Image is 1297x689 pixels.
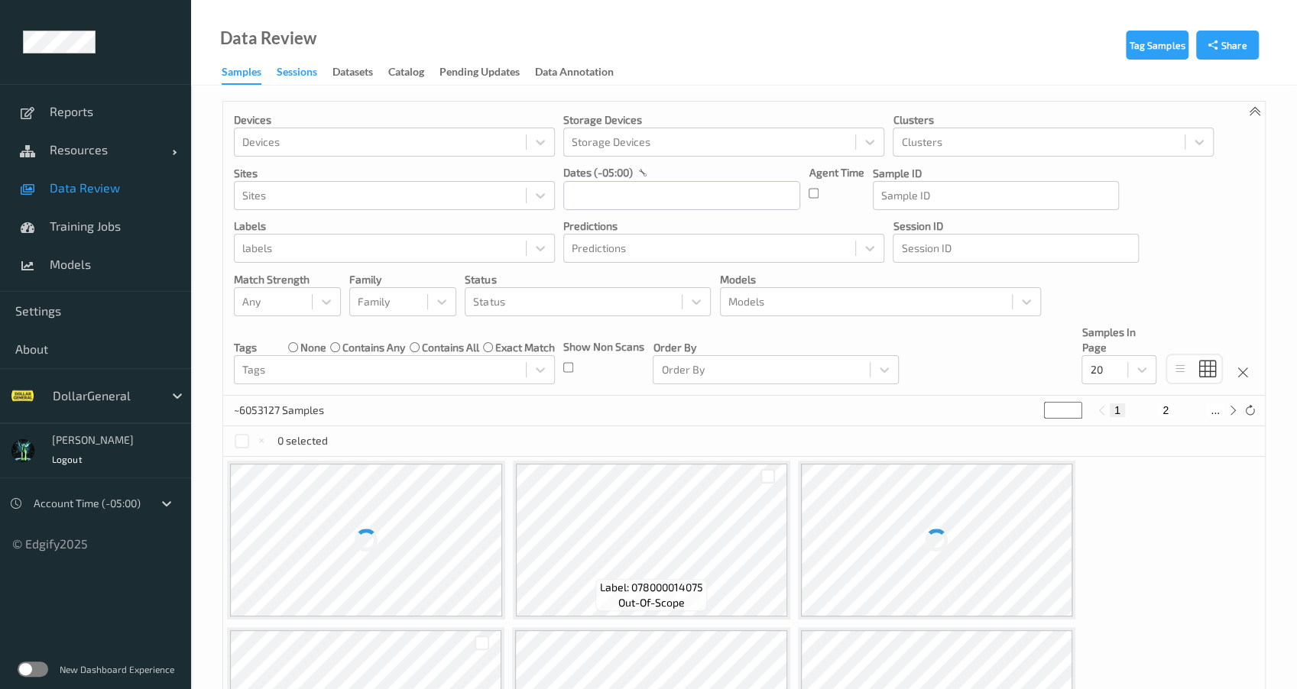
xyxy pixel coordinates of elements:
a: Catalog [388,62,439,83]
p: ~6053127 Samples [234,403,349,418]
p: Samples In Page [1081,325,1156,355]
p: Family [349,272,456,287]
p: Status [465,272,711,287]
p: dates (-05:00) [563,165,633,180]
button: 2 [1158,403,1173,417]
p: Order By [653,340,899,355]
button: 1 [1110,403,1125,417]
p: Sites [234,166,555,181]
div: Data Annotation [535,64,614,83]
p: labels [234,218,555,234]
p: Session ID [893,218,1139,234]
a: Datasets [332,62,388,83]
p: Devices [234,112,555,128]
div: Datasets [332,64,373,83]
label: none [300,340,326,355]
div: Sessions [277,64,317,83]
p: 0 selected [277,433,328,448]
label: contains all [422,340,479,355]
div: Samples [222,64,261,85]
div: Pending Updates [439,64,520,83]
label: exact match [495,340,555,355]
p: Agent Time [809,165,864,180]
p: Predictions [563,218,884,234]
a: Data Annotation [535,62,629,83]
label: contains any [342,340,405,355]
a: Samples [222,62,277,85]
a: Pending Updates [439,62,535,83]
a: Sessions [277,62,332,83]
p: Sample ID [873,166,1119,181]
p: Models [720,272,1041,287]
div: Data Review [220,31,316,46]
span: Label: 078000014075 [600,580,703,595]
p: Match Strength [234,272,341,287]
div: Catalog [388,64,424,83]
button: ... [1206,403,1224,417]
p: Storage Devices [563,112,884,128]
p: Tags [234,340,257,355]
button: Share [1196,31,1259,60]
p: Show Non Scans [563,339,644,354]
button: Tag Samples [1126,31,1188,60]
span: out-of-scope [618,595,685,610]
p: Clusters [893,112,1214,128]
